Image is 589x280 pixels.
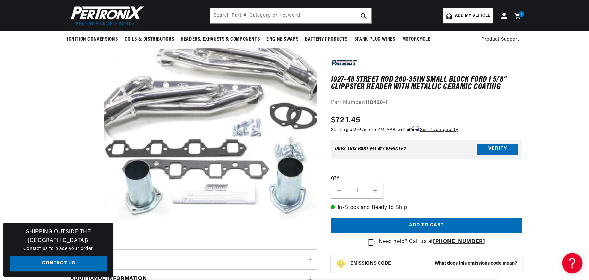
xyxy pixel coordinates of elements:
a: Add my vehicle [443,8,493,23]
summary: Spark Plug Wires [351,31,399,47]
a: Contact Us [10,256,107,272]
span: Battery Products [305,36,348,43]
span: $721.45 [331,114,360,126]
span: Engine Swaps [266,36,298,43]
span: Coils & Distributors [125,36,174,43]
p: In-Stock and Ready to Ship [331,204,522,213]
media-gallery: Gallery Viewer [67,19,317,235]
summary: Highlights [67,249,317,269]
div: Part Number: [331,99,522,108]
span: Product Support [481,36,519,43]
div: Does This part fit My vehicle? [335,146,406,152]
img: Pertronix [67,4,145,27]
span: Motorcycle [402,36,430,43]
img: Emissions code [336,258,347,269]
p: Starting at /mo or 0% APR with . [331,126,458,133]
button: Verify [477,144,518,155]
span: Affirm [407,126,419,131]
span: Add my vehicle [455,13,490,19]
summary: Battery Products [302,31,351,47]
button: EMISSIONS CODEWhat does this emissions code mean? [350,261,517,267]
p: Contact us to place your order. [10,245,107,253]
button: search button [356,8,371,23]
span: Ignition Conversions [67,36,118,43]
input: Search Part #, Category or Keyword [210,8,371,23]
h3: Shipping Outside the [GEOGRAPHIC_DATA]? [10,228,107,245]
h1: 1927-48 Street Rod 260-351W Small Block Ford 1 5/8" Clippster Header with Metallic Ceramic Coating [331,77,522,91]
summary: Coils & Distributors [121,31,177,47]
button: Add to cart [331,218,522,233]
strong: EMISSIONS CODE [350,261,391,266]
summary: Engine Swaps [263,31,302,47]
summary: Motorcycle [399,31,434,47]
a: See if you qualify - Learn more about Affirm Financing (opens in modal) [420,128,458,132]
p: Need help? Call us at [379,238,485,247]
span: Headers, Exhausts & Components [181,36,260,43]
label: QTY [331,176,522,181]
strong: H8420-1 [366,100,387,106]
span: $46 [354,128,362,132]
summary: Ignition Conversions [67,31,121,47]
span: Spark Plug Wires [354,36,395,43]
a: [PHONE_NUMBER] [433,239,485,245]
strong: What does this emissions code mean? [435,261,517,266]
summary: Product Support [481,31,522,48]
summary: Headers, Exhausts & Components [177,31,263,47]
span: 1 [521,11,522,17]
